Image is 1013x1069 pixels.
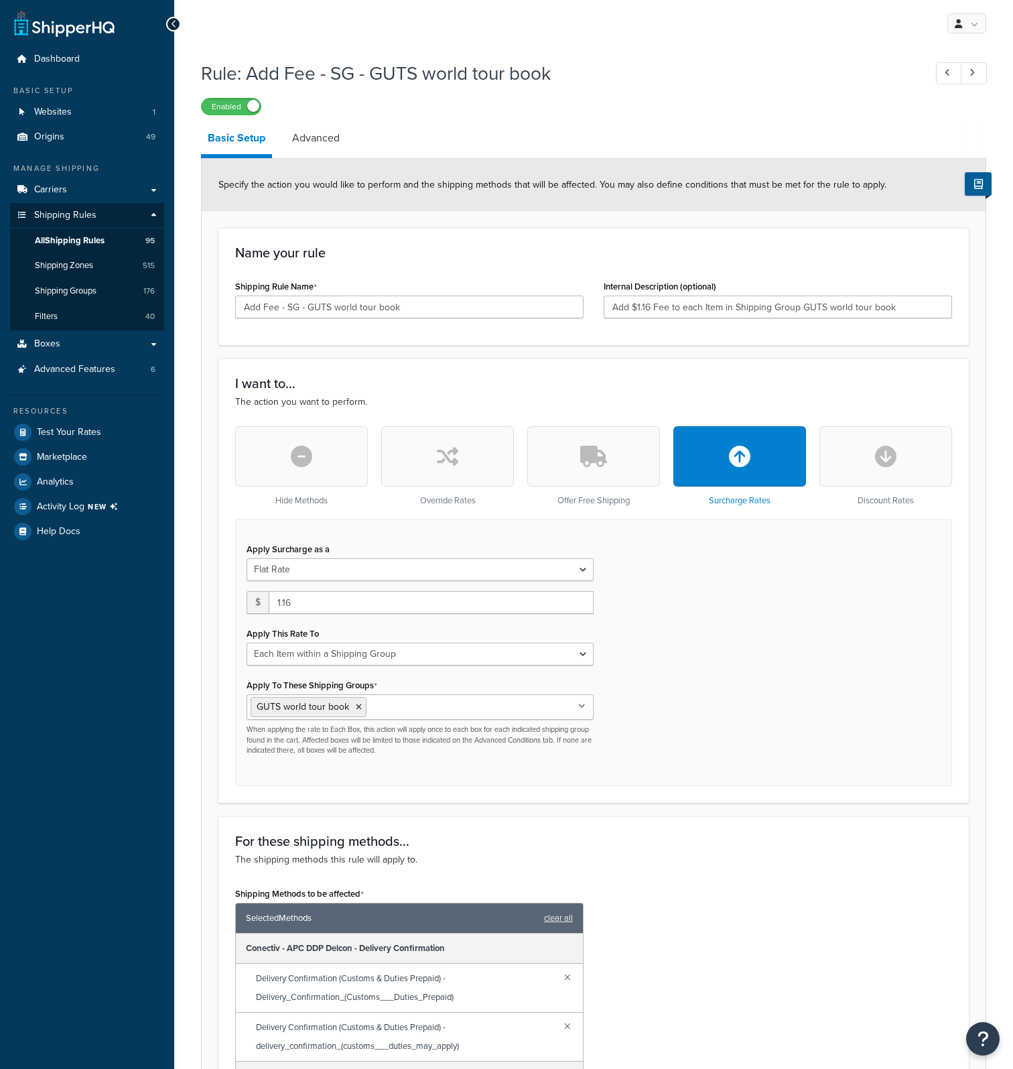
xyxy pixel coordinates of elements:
[10,495,164,519] li: [object Object]
[235,426,368,506] div: Hide Methods
[10,405,164,417] div: Resources
[10,203,164,228] a: Shipping Rules
[35,286,96,297] span: Shipping Groups
[285,122,346,154] a: Advanced
[966,1022,1000,1056] button: Open Resource Center
[965,172,992,196] button: Show Help Docs
[201,122,272,158] a: Basic Setup
[151,364,155,375] span: 6
[34,184,67,196] span: Carriers
[235,853,952,867] p: The shipping methods this rule will apply to.
[10,253,164,278] a: Shipping Zones515
[235,376,952,391] h3: I want to...
[145,235,155,247] span: 95
[146,131,155,143] span: 49
[257,700,349,714] span: GUTS world tour book
[10,125,164,149] a: Origins49
[10,163,164,174] div: Manage Shipping
[235,834,952,848] h3: For these shipping methods...
[247,680,377,691] label: Apply To These Shipping Groups
[527,426,660,506] div: Offer Free Shipping
[218,178,886,192] span: Specify the action you would like to perform and the shipping methods that will be affected. You ...
[256,969,555,1007] span: Delivery Confirmation (Customs & Duties Prepaid) - Delivery_Confirmation_(Customs___Duties_Prepaid)
[10,100,164,125] li: Websites
[34,131,64,143] span: Origins
[246,909,537,928] span: Selected Methods
[819,426,952,506] div: Discount Rates
[936,62,962,84] a: Previous Record
[236,934,583,964] div: Conectiv - APC DDP Delcon - Delivery Confirmation
[10,304,164,329] li: Filters
[37,526,80,538] span: Help Docs
[34,54,80,65] span: Dashboard
[10,357,164,382] a: Advanced Features6
[10,47,164,72] a: Dashboard
[10,357,164,382] li: Advanced Features
[247,725,594,755] p: When applying the rate to Each Box, this action will apply once to each box for each indicated sh...
[235,889,364,899] label: Shipping Methods to be affected
[34,210,96,221] span: Shipping Rules
[10,304,164,329] a: Filters40
[10,100,164,125] a: Websites1
[37,427,101,438] span: Test Your Rates
[37,477,74,488] span: Analytics
[145,311,155,322] span: 40
[10,178,164,202] a: Carriers
[143,260,155,271] span: 515
[256,1018,555,1056] span: Delivery Confirmation (Customs & Duties Prepaid) - delivery_confirmation_(customs___duties_may_ap...
[143,286,155,297] span: 176
[381,426,514,506] div: Override Rates
[10,495,164,519] a: Activity LogNEW
[235,395,952,410] p: The action you want to perform.
[247,591,269,614] span: $
[10,253,164,278] li: Shipping Zones
[202,99,261,115] label: Enabled
[88,501,123,512] span: NEW
[35,235,105,247] span: All Shipping Rules
[10,519,164,544] a: Help Docs
[673,426,806,506] div: Surcharge Rates
[37,452,87,463] span: Marketplace
[961,62,987,84] a: Next Record
[10,229,164,253] a: AllShipping Rules95
[37,498,123,515] span: Activity Log
[10,332,164,357] a: Boxes
[10,279,164,304] a: Shipping Groups176
[10,203,164,330] li: Shipping Rules
[604,281,716,292] label: Internal Description (optional)
[34,338,60,350] span: Boxes
[34,107,72,118] span: Websites
[201,60,911,86] h1: Rule: Add Fee - SG - GUTS world tour book
[34,364,115,375] span: Advanced Features
[10,125,164,149] li: Origins
[35,260,93,271] span: Shipping Zones
[544,909,573,928] a: clear all
[10,85,164,97] div: Basic Setup
[247,544,330,554] label: Apply Surcharge as a
[235,281,317,292] label: Shipping Rule Name
[247,629,319,639] label: Apply This Rate To
[10,445,164,469] a: Marketplace
[10,279,164,304] li: Shipping Groups
[35,311,58,322] span: Filters
[235,245,952,260] h3: Name your rule
[10,470,164,494] a: Analytics
[10,420,164,444] a: Test Your Rates
[153,107,155,118] span: 1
